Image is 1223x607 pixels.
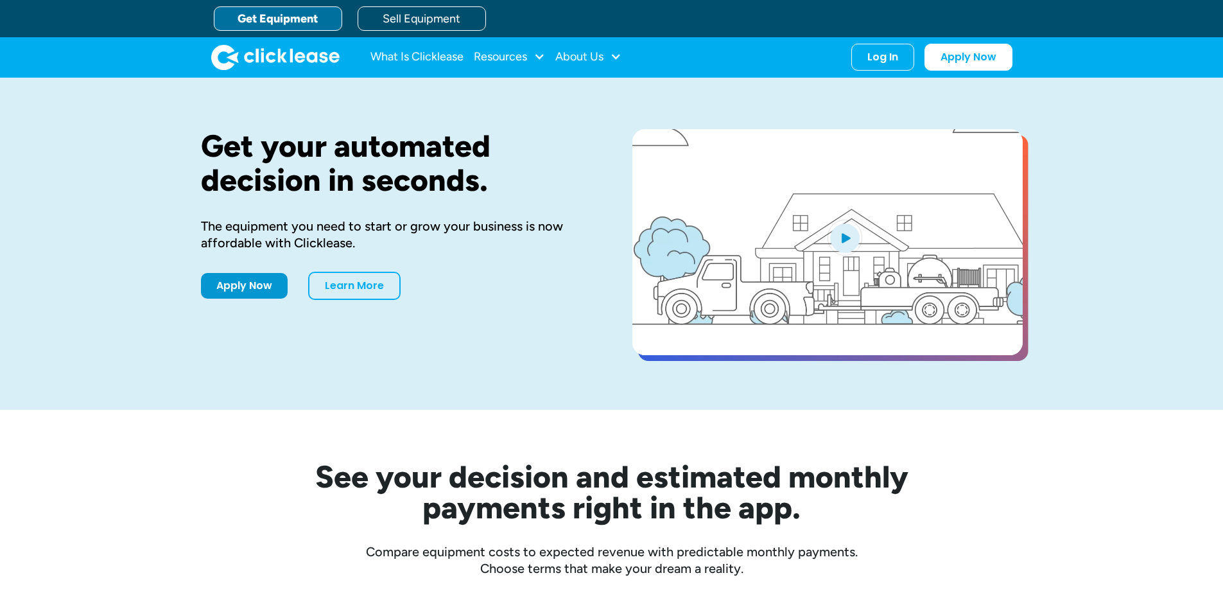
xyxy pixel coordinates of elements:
[867,51,898,64] div: Log In
[308,272,401,300] a: Learn More
[201,273,288,299] a: Apply Now
[252,461,971,523] h2: See your decision and estimated monthly payments right in the app.
[924,44,1012,71] a: Apply Now
[201,129,591,197] h1: Get your automated decision in seconds.
[211,44,340,70] img: Clicklease logo
[370,44,464,70] a: What Is Clicklease
[201,543,1023,577] div: Compare equipment costs to expected revenue with predictable monthly payments. Choose terms that ...
[828,220,862,256] img: Blue play button logo on a light blue circular background
[201,218,591,251] div: The equipment you need to start or grow your business is now affordable with Clicklease.
[214,6,342,31] a: Get Equipment
[358,6,486,31] a: Sell Equipment
[555,44,621,70] div: About Us
[632,129,1023,355] a: open lightbox
[211,44,340,70] a: home
[474,44,545,70] div: Resources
